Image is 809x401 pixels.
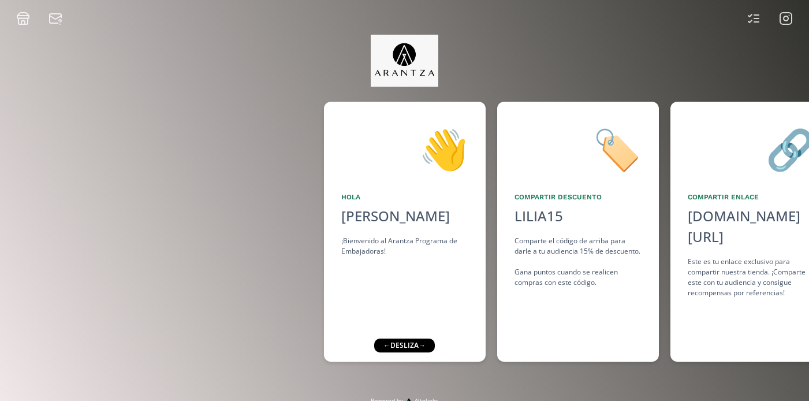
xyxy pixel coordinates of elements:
[341,206,468,227] div: [PERSON_NAME]
[371,35,438,87] img: jpq5Bx5xx2a5
[341,236,468,257] div: ¡Bienvenido al Arantza Programa de Embajadoras!
[515,206,563,227] div: LILIA15
[374,339,435,352] div: ← desliza →
[515,192,642,202] div: Compartir Descuento
[341,192,468,202] div: Hola
[515,119,642,178] div: 🏷️
[341,119,468,178] div: 👋
[515,236,642,288] div: Comparte el código de arriba para darle a tu audiencia 15% de descuento. Gana puntos cuando se re...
